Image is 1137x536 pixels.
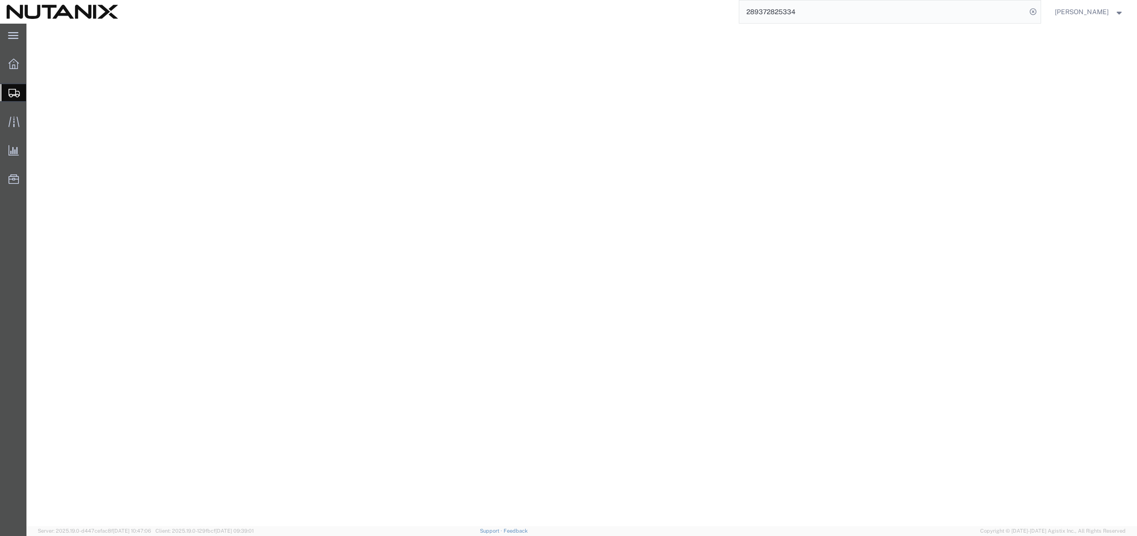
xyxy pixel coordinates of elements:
[26,24,1137,526] iframe: FS Legacy Container
[1054,6,1124,17] button: [PERSON_NAME]
[38,528,151,534] span: Server: 2025.19.0-d447cefac8f
[739,0,1026,23] input: Search for shipment number, reference number
[7,5,118,19] img: logo
[113,528,151,534] span: [DATE] 10:47:06
[480,528,504,534] a: Support
[504,528,528,534] a: Feedback
[155,528,254,534] span: Client: 2025.19.0-129fbcf
[980,527,1126,535] span: Copyright © [DATE]-[DATE] Agistix Inc., All Rights Reserved
[1055,7,1109,17] span: Stephanie Guadron
[215,528,254,534] span: [DATE] 09:39:01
